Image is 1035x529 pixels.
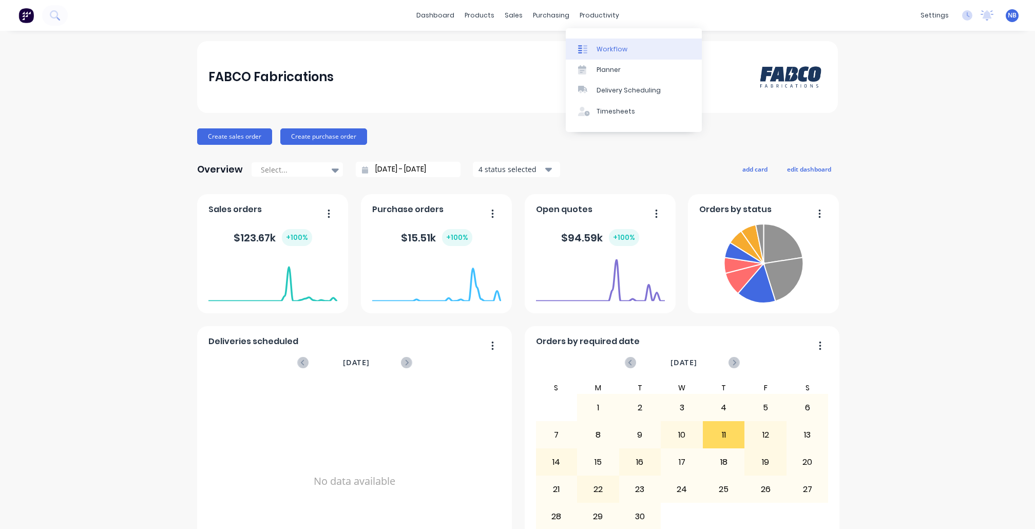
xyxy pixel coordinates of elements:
div: Planner [597,65,621,74]
div: 8 [578,422,619,448]
div: 6 [787,395,828,421]
button: Create purchase order [280,128,367,145]
div: 21 [536,477,577,502]
div: 18 [703,449,744,475]
div: Overview [197,159,243,180]
div: products [459,8,500,23]
div: + 100 % [282,229,312,246]
a: Planner [566,60,702,80]
button: Create sales order [197,128,272,145]
div: 5 [745,395,786,421]
a: Workflow [566,39,702,59]
button: edit dashboard [780,162,838,176]
span: [DATE] [343,357,370,368]
div: M [577,382,619,394]
div: Workflow [597,45,627,54]
span: Orders by status [699,203,772,216]
button: add card [736,162,774,176]
div: 10 [661,422,702,448]
div: F [744,382,787,394]
div: 15 [578,449,619,475]
div: settings [915,8,954,23]
div: Delivery Scheduling [597,86,661,95]
span: NB [1008,11,1017,20]
div: 9 [620,422,661,448]
div: S [535,382,578,394]
div: 24 [661,477,702,502]
div: 3 [661,395,702,421]
div: 14 [536,449,577,475]
div: 13 [787,422,828,448]
div: 27 [787,477,828,502]
div: 17 [661,449,702,475]
a: Timesheets [566,101,702,122]
div: FABCO Fabrications [208,67,334,87]
span: Open quotes [536,203,592,216]
div: 12 [745,422,786,448]
div: purchasing [528,8,574,23]
div: 22 [578,477,619,502]
a: dashboard [411,8,459,23]
a: Delivery Scheduling [566,80,702,101]
div: 23 [620,477,661,502]
div: $ 123.67k [234,229,312,246]
button: 4 status selected [473,162,560,177]
span: Deliveries scheduled [208,335,298,348]
div: 20 [787,449,828,475]
div: 26 [745,477,786,502]
div: + 100 % [609,229,639,246]
img: Factory [18,8,34,23]
div: + 100 % [442,229,472,246]
span: [DATE] [670,357,697,368]
div: 19 [745,449,786,475]
div: 25 [703,477,744,502]
div: 11 [703,422,744,448]
div: 16 [620,449,661,475]
div: T [619,382,661,394]
div: 7 [536,422,577,448]
div: sales [500,8,528,23]
div: W [661,382,703,394]
img: FABCO Fabrications [755,55,827,99]
div: S [787,382,829,394]
div: 1 [578,395,619,421]
div: 4 status selected [478,164,543,175]
div: 4 [703,395,744,421]
span: Purchase orders [372,203,444,216]
div: 2 [620,395,661,421]
div: $ 15.51k [401,229,472,246]
span: Sales orders [208,203,262,216]
div: Timesheets [597,107,635,116]
div: T [703,382,745,394]
div: $ 94.59k [561,229,639,246]
div: productivity [574,8,624,23]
